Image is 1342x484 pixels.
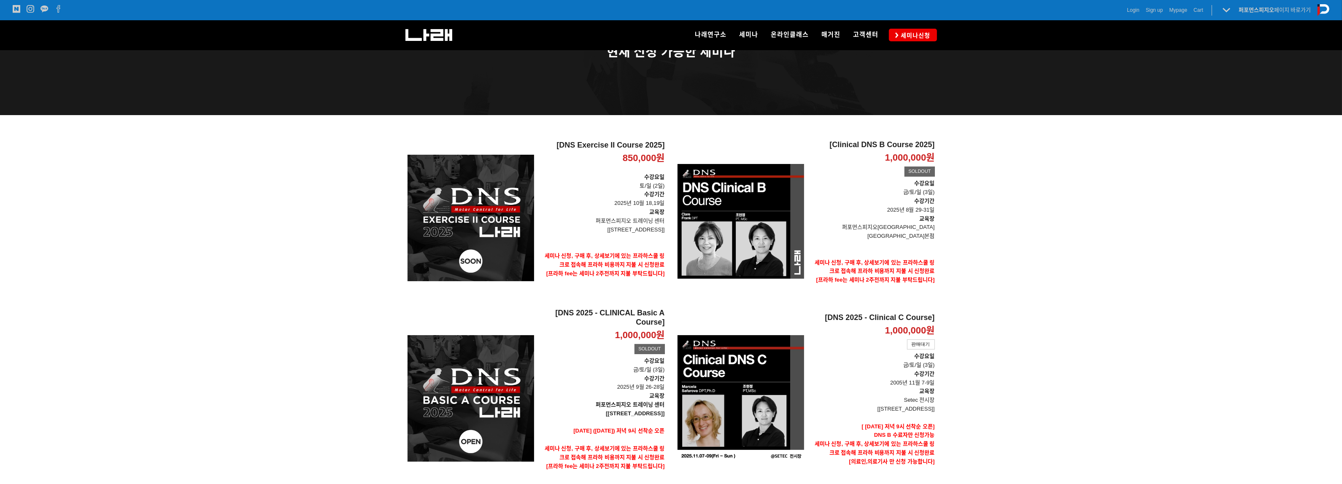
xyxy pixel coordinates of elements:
a: 세미나신청 [889,29,937,41]
span: 현재 신청 가능한 세미나 [607,45,735,59]
a: 퍼포먼스피지오페이지 바로가기 [1239,7,1311,13]
a: 나래연구소 [689,20,733,50]
h2: [DNS Exercise II Course 2025] [540,141,665,150]
strong: [[STREET_ADDRESS]] [606,410,664,417]
strong: 수강기간 [915,198,935,204]
p: 금/토/일 (3일) [540,357,665,374]
p: [[STREET_ADDRESS]] [540,226,665,234]
strong: 세미나 신청, 구매 후, 상세보기에 있는 프라하스쿨 링크로 접속해 프라하 비용까지 지불 시 신청완료 [545,445,665,460]
strong: 교육장 [650,209,665,215]
strong: DNS B 수료자만 신청가능 [874,432,935,438]
a: 세미나 [733,20,764,50]
p: 1,000,000원 [615,329,665,341]
span: [DATE] ([DATE]) 저녁 9시 선착순 오픈 [573,428,664,434]
a: 온라인클래스 [764,20,815,50]
p: 2025년 10월 18,19일 [540,190,665,208]
p: 금/토/일 (3일) [810,352,935,370]
strong: 수강요일 [645,358,665,364]
strong: 세미나 신청, 구매 후, 상세보기에 있는 프라하스쿨 링크로 접속해 프라하 비용까지 지불 시 신청완료 [545,253,665,268]
strong: 퍼포먼스피지오 트레이닝 센터 [596,401,664,408]
p: 2005년 11월 7-9일 [810,370,935,387]
a: 고객센터 [847,20,885,50]
p: 2025년 9월 26-28일 [540,374,665,392]
h2: [DNS 2025 - CLINICAL Basic A Course] [540,309,665,327]
p: Setec 전시장 [810,396,935,405]
strong: 수강요일 [915,180,935,186]
strong: 수강기간 [645,375,665,382]
span: 고객센터 [853,31,878,38]
strong: 세미나 신청, 구매 후, 상세보기에 있는 프라하스쿨 링크로 접속해 프라하 비용까지 지불 시 신청완료 [815,441,935,456]
span: 세미나 [739,31,758,38]
p: 850,000원 [623,152,665,164]
div: 판매대기 [907,339,935,350]
strong: 퍼포먼스피지오 [1239,7,1274,13]
strong: 수강기간 [645,191,665,197]
strong: [ [DATE] 저녁 9시 선착순 오픈] [861,423,934,430]
strong: 수강요일 [915,353,935,359]
h2: [Clinical DNS B Course 2025] [810,140,935,150]
span: [프라하 fee는 세미나 2주전까지 지불 부탁드립니다] [546,270,665,277]
p: 1,000,000원 [885,325,935,337]
strong: [의료인,의료기사 만 신청 가능합니다] [849,458,934,465]
a: Sign up [1146,6,1163,14]
strong: 세미나 신청, 구매 후, 상세보기에 있는 프라하스쿨 링크로 접속해 프라하 비용까지 지불 시 신청완료 [815,259,935,274]
span: 온라인클래스 [771,31,809,38]
p: 1,000,000원 [885,152,935,164]
a: [Clinical DNS B Course 2025] 1,000,000원 SOLDOUT 수강요일금/토/일 (3일)수강기간 2025년 8월 29-31일교육장퍼포먼스피지오[GEOG... [810,140,935,302]
h2: [DNS 2025 - Clinical C Course] [810,313,935,323]
span: 나래연구소 [695,31,726,38]
p: 퍼포먼스피지오 트레이닝 센터 [540,217,665,226]
p: [[STREET_ADDRESS]] [810,405,935,414]
span: 매거진 [821,31,840,38]
a: Mypage [1169,6,1188,14]
a: Login [1127,6,1139,14]
strong: 교육장 [920,388,935,394]
a: [DNS 2025 - Clinical C Course] 1,000,000원 판매대기 수강요일금/토/일 (3일)수강기간 2005년 11월 7-9일교육장Setec 전시장[[STR... [810,313,935,484]
a: Cart [1193,6,1203,14]
div: SOLDOUT [635,344,664,354]
div: SOLDOUT [905,167,934,177]
a: 매거진 [815,20,847,50]
span: [프라하 fee는 세미나 2주전까지 지불 부탁드립니다] [546,463,665,469]
strong: 수강요일 [645,174,665,180]
a: [DNS Exercise II Course 2025] 850,000원 수강요일토/일 (2일)수강기간 2025년 10월 18,19일교육장퍼포먼스피지오 트레이닝 센터[[STREE... [540,141,665,296]
p: 퍼포먼스피지오[GEOGRAPHIC_DATA] [GEOGRAPHIC_DATA]본점 [810,223,935,241]
p: 2025년 8월 29-31일 [810,197,935,215]
p: 토/일 (2일) [540,173,665,191]
span: [프라하 fee는 세미나 2주전까지 지불 부탁드립니다] [816,277,935,283]
p: 금/토/일 (3일) [810,188,935,197]
strong: 수강기간 [915,371,935,377]
span: 세미나신청 [899,31,931,40]
strong: 교육장 [650,393,665,399]
strong: 교육장 [920,215,935,222]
